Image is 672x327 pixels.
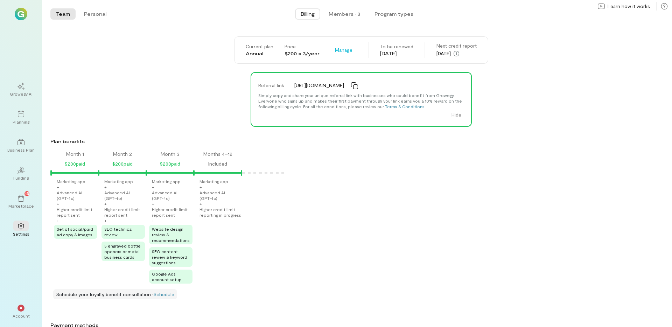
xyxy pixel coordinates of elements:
span: Set of social/paid ad copy & images [57,227,93,237]
a: Settings [8,217,34,242]
div: Marketing app [199,179,228,184]
span: SEO content review & keyword suggestions [152,249,187,265]
div: + [199,184,202,190]
a: Planning [8,105,34,130]
span: Billing [301,11,315,18]
a: Terms & Conditions [385,104,425,109]
div: Included [208,160,227,168]
span: Website design review & recommendations [152,227,190,243]
div: Planning [13,119,29,125]
button: Members · 3 [323,8,366,20]
div: Account [13,313,30,319]
div: + [152,201,154,207]
div: + [199,201,202,207]
a: Funding [8,161,34,186]
div: Business Plan [7,147,35,153]
span: [URL][DOMAIN_NAME] [294,82,344,89]
div: Month 2 [113,151,132,158]
div: [DATE] [436,49,477,58]
div: Growegy AI [10,91,33,97]
span: Learn how it works [608,3,650,10]
a: Business Plan [8,133,34,158]
div: $200 paid [65,160,85,168]
span: Google Ads account setup [152,271,182,282]
div: Marketing app [152,179,181,184]
div: + [57,218,59,223]
a: Marketplace [8,189,34,214]
div: To be renewed [380,43,413,50]
div: Marketing app [104,179,133,184]
button: Hide [447,109,465,120]
div: Annual [246,50,273,57]
div: Current plan [246,43,273,50]
div: Higher credit limit report sent [57,207,97,218]
div: Price [285,43,320,50]
div: Settings [13,231,29,237]
span: 13 [25,190,29,196]
div: Month 1 [66,151,84,158]
div: [DATE] [380,50,413,57]
span: Manage [335,47,352,54]
div: + [57,184,59,190]
div: Funding [13,175,29,181]
div: Next credit report [436,42,477,49]
div: Month 3 [161,151,180,158]
div: Advanced AI (GPT‑4o) [104,190,145,201]
div: Advanced AI (GPT‑4o) [152,190,192,201]
div: Higher credit limit report sent [152,207,192,218]
div: Advanced AI (GPT‑4o) [199,190,240,201]
div: Months 4–12 [203,151,232,158]
span: SEO technical review [104,227,133,237]
button: Personal [78,8,112,20]
div: Referral link [254,78,290,92]
div: + [57,201,59,207]
div: Marketing app [57,179,85,184]
a: Growegy AI [8,77,34,102]
div: + [152,184,154,190]
div: Marketplace [8,203,34,209]
span: Simply copy and share your unique referral link with businesses who could benefit from Growegy. E... [258,93,462,109]
div: + [152,218,154,223]
div: Members · 3 [329,11,360,18]
div: + [104,218,107,223]
div: Advanced AI (GPT‑4o) [57,190,97,201]
div: $200 paid [160,160,180,168]
div: Plan benefits [50,138,669,145]
button: Program types [369,8,419,20]
span: Schedule your loyalty benefit consultation · [56,291,153,297]
div: $200 × 3/year [285,50,320,57]
span: 5 engraved bottle openers or metal business cards [104,243,141,259]
a: Schedule [153,291,174,297]
button: Billing [295,8,320,20]
div: + [104,184,107,190]
div: Higher credit limit reporting in progress [199,207,241,218]
div: Higher credit limit report sent [104,207,145,218]
div: $200 paid [112,160,133,168]
button: Team [50,8,76,20]
button: Manage [331,44,357,56]
div: + [104,201,107,207]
